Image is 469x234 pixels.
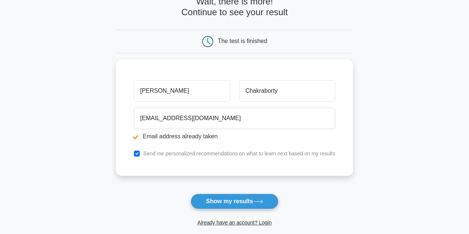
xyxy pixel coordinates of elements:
[143,151,335,156] label: Send me personalized recommendations on what to learn next based on my results
[134,108,335,129] input: Email
[239,80,335,102] input: Last name
[218,38,267,44] div: The test is finished
[134,132,335,141] li: Email address already taken
[191,194,278,209] button: Show my results
[134,80,230,102] input: First name
[197,220,271,225] a: Already have an account? Login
